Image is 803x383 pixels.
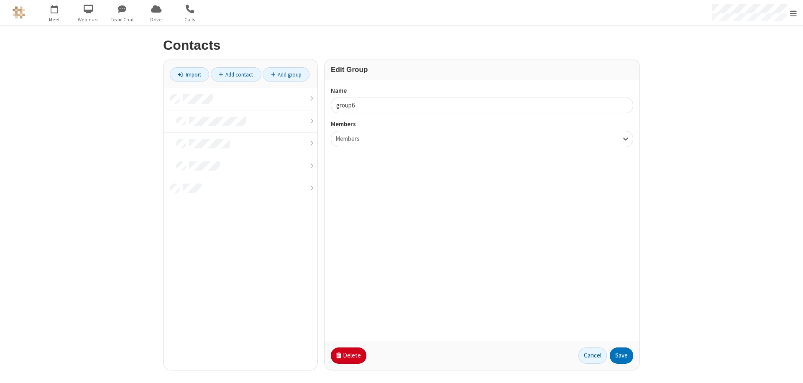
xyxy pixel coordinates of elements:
a: Add contact [211,67,261,82]
a: Add group [263,67,309,82]
input: Name [331,97,633,113]
span: Meet [39,16,70,23]
h3: Edit Group [331,66,633,74]
span: Webinars [73,16,104,23]
h2: Contacts [163,38,640,53]
label: Members [331,120,633,129]
button: Delete [331,347,366,364]
span: Drive [141,16,172,23]
span: Team Chat [107,16,138,23]
label: Name [331,86,633,96]
button: Save [610,347,633,364]
img: QA Selenium DO NOT DELETE OR CHANGE [13,6,25,19]
a: Import [170,67,209,82]
span: Calls [174,16,206,23]
a: Cancel [578,347,607,364]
